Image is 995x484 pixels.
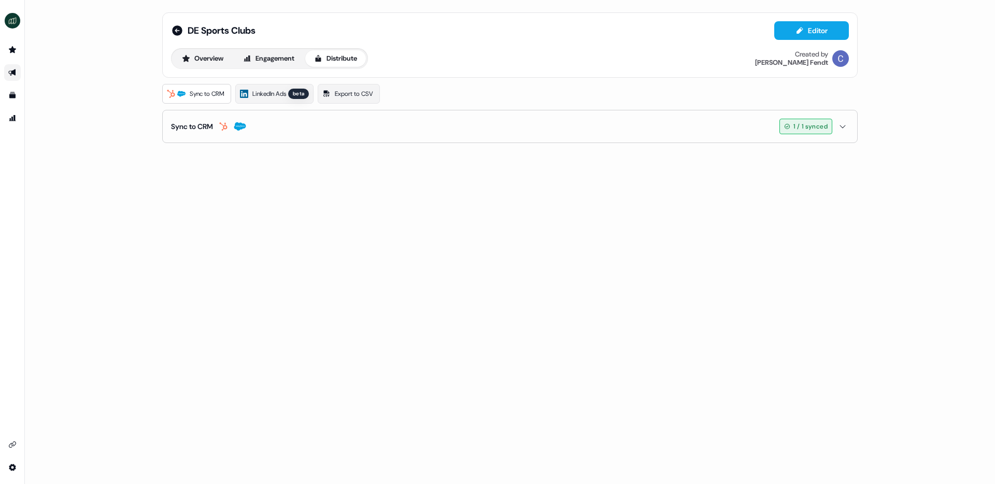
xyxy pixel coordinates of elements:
[318,84,380,104] a: Export to CSV
[755,59,828,67] div: [PERSON_NAME] Fendt
[171,121,213,132] div: Sync to CRM
[774,21,849,40] button: Editor
[162,84,231,104] a: Sync to CRM
[774,26,849,37] a: Editor
[173,50,232,67] button: Overview
[288,89,309,99] div: beta
[793,121,828,132] span: 1 / 1 synced
[4,64,21,81] a: Go to outbound experience
[4,110,21,126] a: Go to attribution
[171,110,849,143] button: Sync to CRM1 / 1 synced
[4,459,21,476] a: Go to integrations
[305,50,366,67] button: Distribute
[832,50,849,67] img: Catherine
[235,84,314,104] a: LinkedIn Adsbeta
[4,87,21,104] a: Go to templates
[335,89,373,99] span: Export to CSV
[795,50,828,59] div: Created by
[4,436,21,453] a: Go to integrations
[234,50,303,67] button: Engagement
[4,41,21,58] a: Go to prospects
[190,89,224,99] span: Sync to CRM
[252,89,286,99] span: LinkedIn Ads
[188,24,255,37] span: DE Sports Clubs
